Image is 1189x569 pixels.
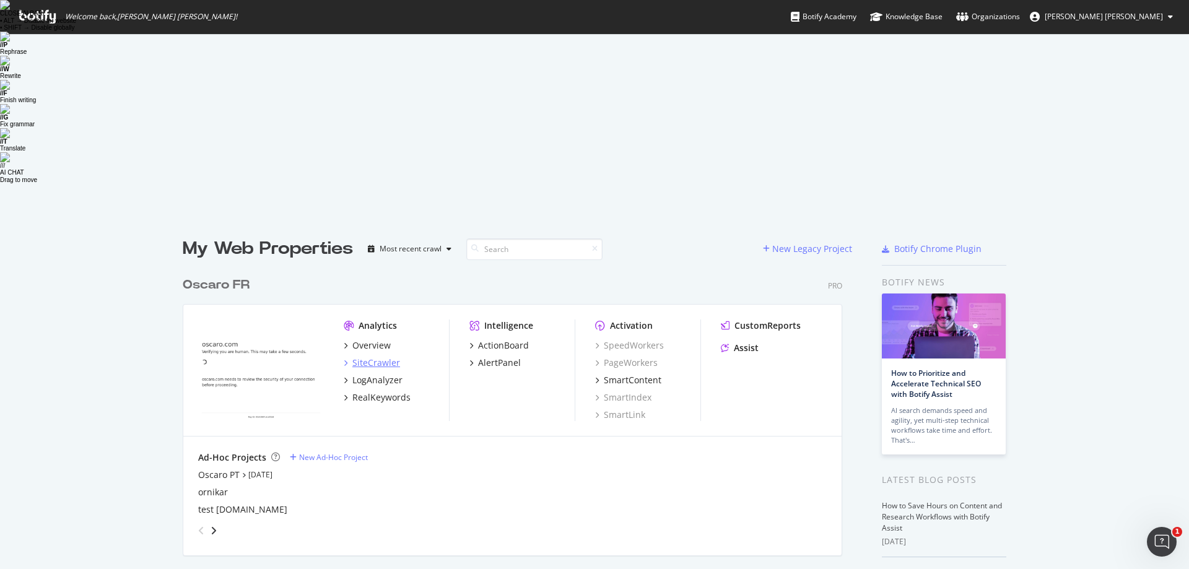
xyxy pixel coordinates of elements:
a: New Legacy Project [763,243,852,254]
a: SiteCrawler [344,357,400,369]
a: Oscaro FR [183,276,255,294]
a: How to Save Hours on Content and Research Workflows with Botify Assist [882,500,1002,533]
div: Oscaro FR [183,276,250,294]
div: AlertPanel [478,357,521,369]
a: test [DOMAIN_NAME] [198,503,287,516]
a: ornikar [198,486,228,498]
a: [DATE] [248,469,272,480]
a: Botify Chrome Plugin [882,243,982,255]
a: How to Prioritize and Accelerate Technical SEO with Botify Assist [891,368,981,399]
button: Most recent crawl [363,239,456,259]
div: angle-right [209,524,218,537]
div: My Web Properties [183,237,353,261]
div: Latest Blog Posts [882,473,1006,487]
div: SiteCrawler [352,357,400,369]
div: Activation [610,319,653,332]
div: Pro [828,280,842,291]
a: CustomReports [721,319,801,332]
a: LogAnalyzer [344,374,403,386]
input: Search [466,238,603,260]
a: Assist [721,342,759,354]
div: Botify news [882,276,1006,289]
div: ActionBoard [478,339,529,352]
div: AI search demands speed and agility, yet multi-step technical workflows take time and effort. Tha... [891,406,996,445]
a: SpeedWorkers [595,339,664,352]
div: Ad-Hoc Projects [198,451,266,464]
a: ActionBoard [469,339,529,352]
a: RealKeywords [344,391,411,404]
img: Oscaro.com [198,319,324,420]
img: How to Prioritize and Accelerate Technical SEO with Botify Assist [882,293,1006,358]
div: CustomReports [734,319,801,332]
div: angle-left [193,521,209,541]
a: AlertPanel [469,357,521,369]
div: New Legacy Project [772,243,852,255]
iframe: Intercom live chat [1147,527,1177,557]
div: SmartContent [604,374,661,386]
a: New Ad-Hoc Project [290,452,368,463]
a: Oscaro PT [198,469,240,481]
a: PageWorkers [595,357,658,369]
a: Overview [344,339,391,352]
a: SmartLink [595,409,645,421]
span: 1 [1172,527,1182,537]
div: [DATE] [882,536,1006,547]
div: RealKeywords [352,391,411,404]
a: SmartContent [595,374,661,386]
div: Intelligence [484,319,533,332]
a: SmartIndex [595,391,651,404]
button: New Legacy Project [763,239,852,259]
div: Overview [352,339,391,352]
div: Assist [734,342,759,354]
div: New Ad-Hoc Project [299,452,368,463]
div: Most recent crawl [380,245,442,253]
div: Botify Chrome Plugin [894,243,982,255]
div: LogAnalyzer [352,374,403,386]
div: Analytics [359,319,397,332]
